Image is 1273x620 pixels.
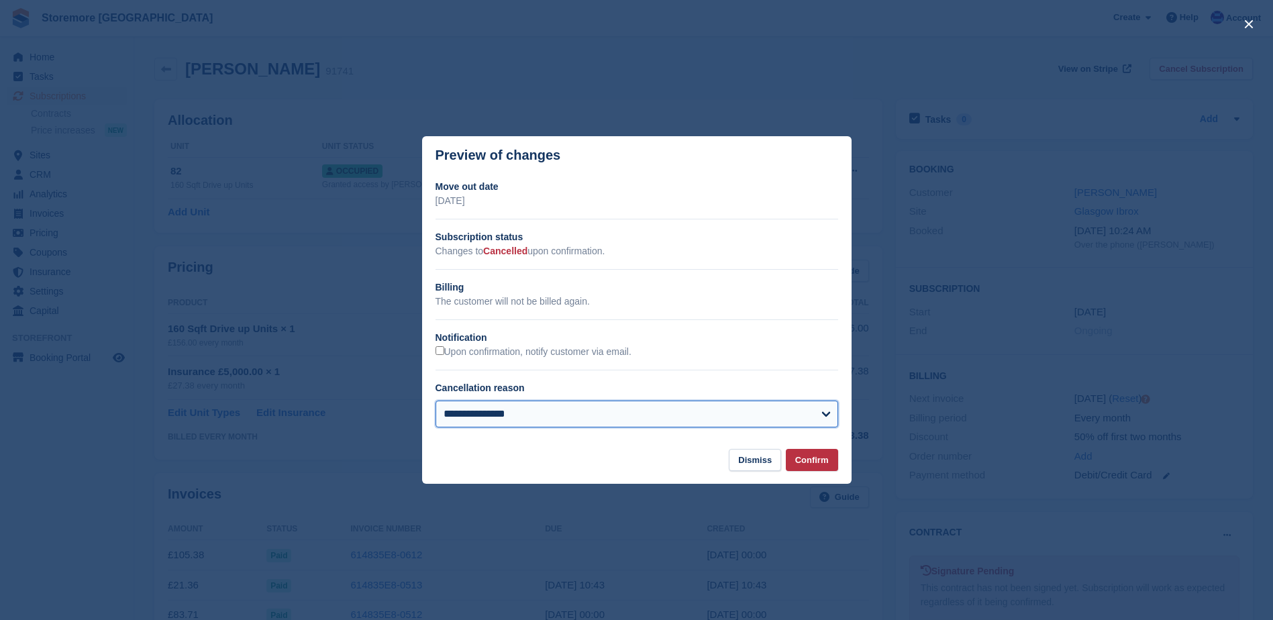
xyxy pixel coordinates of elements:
[436,194,838,208] p: [DATE]
[483,246,527,256] span: Cancelled
[436,180,838,194] h2: Move out date
[436,280,838,295] h2: Billing
[786,449,838,471] button: Confirm
[436,382,525,393] label: Cancellation reason
[436,346,631,358] label: Upon confirmation, notify customer via email.
[436,244,838,258] p: Changes to upon confirmation.
[436,331,838,345] h2: Notification
[729,449,781,471] button: Dismiss
[436,148,561,163] p: Preview of changes
[1238,13,1260,35] button: close
[436,295,838,309] p: The customer will not be billed again.
[436,346,444,355] input: Upon confirmation, notify customer via email.
[436,230,838,244] h2: Subscription status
